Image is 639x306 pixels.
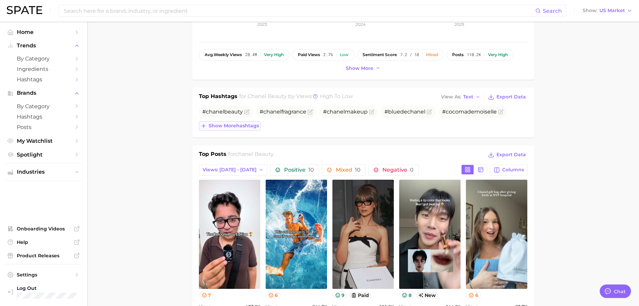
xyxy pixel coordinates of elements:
span: chanel [407,108,425,115]
span: chanel [327,108,345,115]
span: Text [463,95,473,99]
span: Views: [DATE] - [DATE] [203,167,257,173]
span: Mixed [336,167,361,173]
span: Negative [382,167,414,173]
span: chanel beauty [248,93,287,99]
span: Columns [502,167,524,173]
span: Log Out [17,285,79,291]
span: Settings [17,272,70,278]
button: sentiment score7.2 / 10Mixed [357,49,444,60]
span: Product Releases [17,253,70,259]
a: Spotlight [5,149,82,160]
button: ShowUS Market [581,6,634,15]
button: Columns [490,164,527,176]
a: My Watchlist [5,136,82,146]
span: Search [543,8,562,14]
span: Export Data [496,152,526,158]
span: weekly views [205,52,242,57]
span: Positive [284,167,314,173]
a: by Category [5,53,82,64]
button: Show more [344,64,382,73]
span: chanel [263,108,281,115]
span: # fragrance [260,108,306,115]
span: Trends [17,43,70,49]
span: beauty [224,108,243,115]
a: Hashtags [5,74,82,85]
span: posts [452,52,464,57]
span: View As [441,95,461,99]
span: Hashtags [17,114,70,120]
div: Mixed [426,52,438,57]
span: US Market [599,9,625,12]
span: chanel beauty [235,151,274,157]
span: Help [17,239,70,245]
span: 0 [410,167,414,173]
span: #bluede [384,108,425,115]
div: Very high [264,52,284,57]
button: Industries [5,167,82,177]
span: 7.2 / 10 [400,52,419,57]
div: Low [340,52,349,57]
span: # makeup [323,108,368,115]
h1: Top Posts [199,150,226,160]
abbr: average [205,52,214,57]
span: Show more hashtags [209,123,259,129]
span: Hashtags [17,76,70,83]
button: 6 [266,292,281,299]
span: Home [17,29,70,35]
span: by Category [17,55,70,62]
div: Very high [488,52,508,57]
button: Flag as miscategorized or irrelevant [244,109,250,115]
a: Home [5,27,82,37]
button: 9 [332,292,348,299]
span: 10 [355,167,361,173]
span: Spotlight [17,151,70,158]
button: Export Data [486,150,527,160]
span: 110.2k [467,52,481,57]
span: Export Data [496,94,526,100]
button: Flag as miscategorized or irrelevant [369,109,374,115]
a: Posts [5,122,82,132]
button: Flag as miscategorized or irrelevant [498,109,503,115]
button: View AsText [439,93,482,101]
span: high to low [320,93,353,99]
tspan: 2023 [257,22,267,27]
input: Search here for a brand, industry, or ingredient [63,5,535,16]
span: Posts [17,124,70,130]
tspan: 2024 [356,22,366,27]
span: # [202,108,243,115]
button: Brands [5,88,82,98]
a: Log out. Currently logged in with e-mail roberto.gil@givaudan.com. [5,283,82,301]
button: Flag as miscategorized or irrelevant [308,109,313,115]
button: 7 [199,292,214,299]
span: Onboarding Videos [17,226,70,232]
span: Ingredients [17,66,70,72]
span: paid views [298,52,320,57]
span: 2.7% [323,52,333,57]
h1: Top Hashtags [199,92,237,102]
button: Trends [5,41,82,51]
img: SPATE [7,6,42,14]
button: 8 [399,292,414,299]
span: 28.4m [245,52,257,57]
span: sentiment score [363,52,397,57]
button: posts110.2kVery high [446,49,514,60]
button: Flag as miscategorized or irrelevant [427,109,432,115]
a: Hashtags [5,112,82,122]
span: Show more [346,65,373,71]
span: Show [583,9,597,12]
button: 6 [466,292,481,299]
span: chanel [206,108,224,115]
span: new [416,292,439,299]
a: by Category [5,101,82,112]
span: 10 [308,167,314,173]
button: Export Data [486,92,527,102]
span: by Category [17,103,70,110]
button: Views: [DATE] - [DATE] [199,164,268,176]
span: My Watchlist [17,138,70,144]
button: paid views2.7%Low [292,49,354,60]
a: Onboarding Videos [5,224,82,234]
a: Help [5,237,82,247]
a: Settings [5,270,82,280]
span: #cocomademoiselle [442,108,497,115]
